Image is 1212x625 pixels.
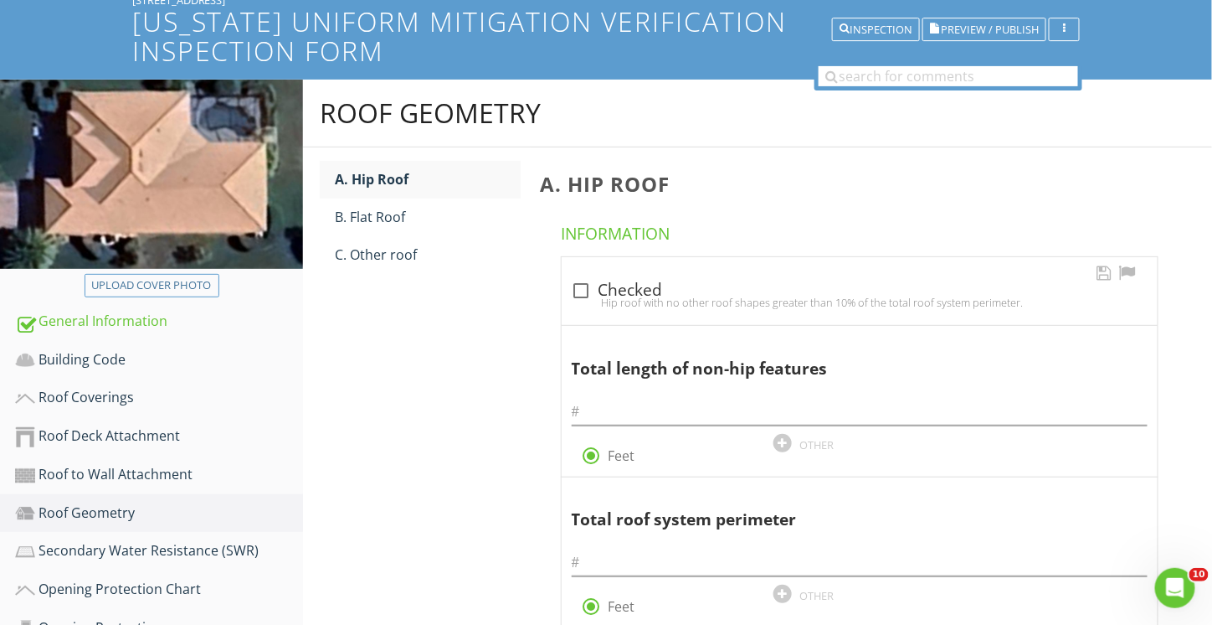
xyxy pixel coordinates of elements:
input: search for comments [819,66,1078,86]
div: General Information [15,311,303,333]
div: Roof Deck Attachment [15,426,303,447]
div: Total length of non-hip features [572,333,1119,381]
label: Feet [609,447,635,464]
div: Secondary Water Resistance (SWR) [15,540,303,562]
a: Inspection [832,21,920,36]
div: A. Hip Roof [335,169,521,189]
div: B. Flat Roof [335,207,521,227]
h4: Information [562,216,1165,245]
span: Preview / Publish [941,24,1039,35]
div: Upload cover photo [92,277,212,294]
div: Roof Geometry [15,503,303,524]
div: Building Code [15,349,303,371]
h3: A. Hip Roof [541,173,1186,195]
div: Inspection [840,24,912,36]
div: Roof Geometry [320,96,541,130]
div: C. Other roof [335,245,521,265]
div: Opening Protection Chart [15,579,303,601]
div: Hip roof with no other roof shapes greater than 10% of the total roof system perimeter. [572,296,1148,309]
span: 10 [1189,568,1209,581]
div: Total roof system perimeter [572,484,1119,533]
div: OTHER [799,438,834,452]
iframe: Intercom live chat [1155,568,1195,608]
button: Inspection [832,18,920,42]
div: Roof Coverings [15,387,303,409]
h1: [US_STATE] Uniform Mitigation Verification Inspection Form [132,7,1081,65]
div: OTHER [799,589,834,602]
input: # [572,549,1148,576]
button: Preview / Publish [922,18,1046,42]
input: # [572,398,1148,426]
label: Feet [609,598,635,615]
button: Upload cover photo [85,274,219,297]
a: Preview / Publish [922,21,1046,36]
div: Roof to Wall Attachment [15,464,303,486]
